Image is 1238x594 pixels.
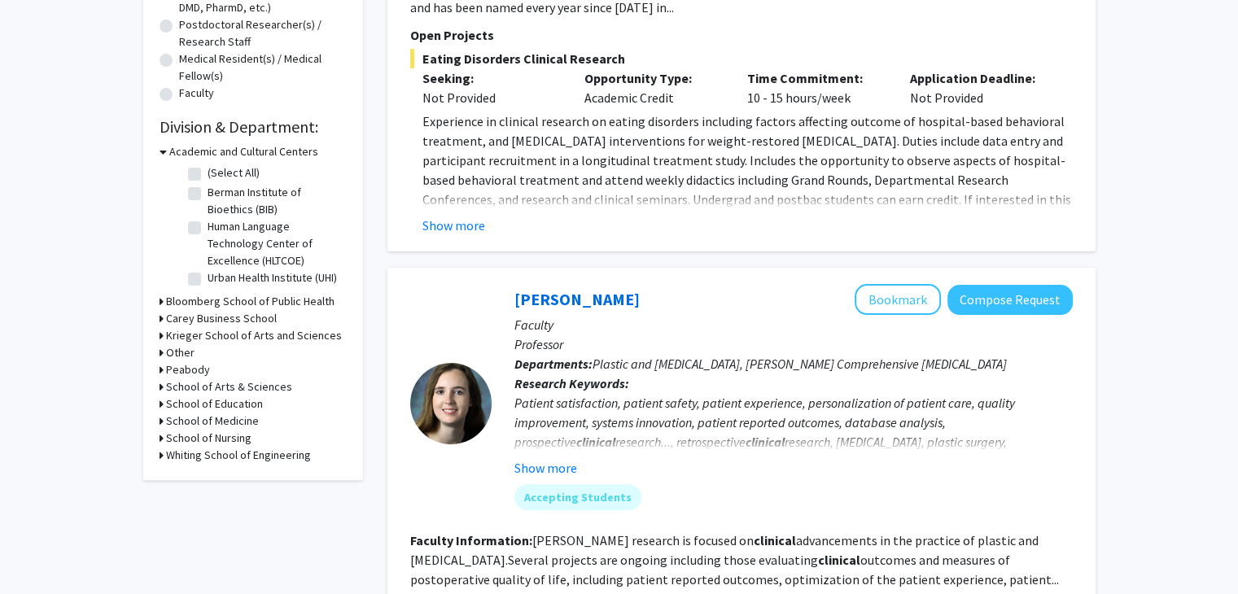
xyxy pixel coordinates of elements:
[855,284,941,315] button: Add Michele Manahan to Bookmarks
[166,361,210,378] h3: Peabody
[179,85,214,102] label: Faculty
[584,68,723,88] p: Opportunity Type:
[422,68,561,88] p: Seeking:
[422,88,561,107] div: Not Provided
[166,378,292,395] h3: School of Arts & Sciences
[735,68,898,107] div: 10 - 15 hours/week
[422,216,485,235] button: Show more
[514,334,1073,354] p: Professor
[169,143,318,160] h3: Academic and Cultural Centers
[179,16,347,50] label: Postdoctoral Researcher(s) / Research Staff
[166,447,311,464] h3: Whiting School of Engineering
[572,68,735,107] div: Academic Credit
[947,285,1073,315] button: Compose Request to Michele Manahan
[166,344,195,361] h3: Other
[514,375,629,391] b: Research Keywords:
[166,430,252,447] h3: School of Nursing
[410,532,1059,587] fg-read-more: [PERSON_NAME] research is focused on advancements in the practice of plastic and [MEDICAL_DATA].S...
[166,327,342,344] h3: Krieger School of Arts and Sciences
[208,164,260,181] label: (Select All)
[166,310,277,327] h3: Carey Business School
[160,117,347,137] h2: Division & Department:
[576,434,615,450] b: clinical
[410,532,532,548] b: Faculty Information:
[746,434,785,450] b: clinical
[747,68,886,88] p: Time Commitment:
[422,113,1071,247] span: Experience in clinical research on eating disorders including factors affecting outcome of hospit...
[166,395,263,413] h3: School of Education
[514,458,577,478] button: Show more
[898,68,1061,107] div: Not Provided
[754,532,796,548] b: clinical
[514,289,640,309] a: [PERSON_NAME]
[593,356,1007,372] span: Plastic and [MEDICAL_DATA], [PERSON_NAME] Comprehensive [MEDICAL_DATA]
[208,184,343,218] label: Berman Institute of Bioethics (BIB)
[166,413,259,430] h3: School of Medicine
[818,552,860,568] b: clinical
[910,68,1048,88] p: Application Deadline:
[410,25,1073,45] p: Open Projects
[208,269,337,286] label: Urban Health Institute (UHI)
[514,484,641,510] mat-chip: Accepting Students
[514,393,1073,491] div: Patient satisfaction, patient safety, patient experience, personalization of patient care, qualit...
[514,356,593,372] b: Departments:
[514,315,1073,334] p: Faculty
[208,218,343,269] label: Human Language Technology Center of Excellence (HLTCOE)
[12,521,69,582] iframe: Chat
[179,50,347,85] label: Medical Resident(s) / Medical Fellow(s)
[166,293,335,310] h3: Bloomberg School of Public Health
[410,49,1073,68] span: Eating Disorders Clinical Research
